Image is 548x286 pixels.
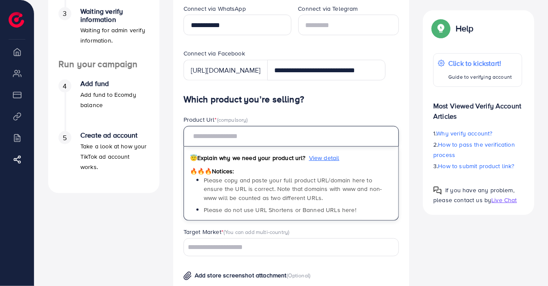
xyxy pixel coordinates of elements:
[438,162,514,170] span: How to submit product link?
[80,25,149,46] p: Waiting for admin verify information.
[287,271,311,279] span: (Optional)
[433,186,514,204] span: If you have any problem, please contact us by
[190,167,234,175] span: Notices:
[223,228,289,236] span: (You can add multi-country)
[80,131,149,139] h4: Create ad account
[190,167,212,175] span: 🔥🔥🔥
[184,49,245,58] label: Connect via Facebook
[456,23,474,34] p: Help
[184,271,192,280] img: img
[80,80,149,88] h4: Add fund
[433,186,442,195] img: Popup guide
[433,140,515,159] span: How to pass the verification process
[195,271,287,280] span: Add store screenshot attachment
[437,129,493,138] span: Why verify account?
[190,154,306,162] span: Explain why we need your product url?
[204,206,356,214] span: Please do not use URL Shortens or Banned URLs here!
[184,94,399,105] h4: Which product you’re selling?
[298,4,358,13] label: Connect via Telegram
[190,154,197,162] span: 😇
[80,7,149,24] h4: Waiting verify information
[184,228,290,236] label: Target Market
[48,7,159,59] li: Waiting verify information
[448,58,512,68] p: Click to kickstart!
[184,238,399,256] div: Search for option
[309,154,340,162] span: View detail
[448,72,512,82] p: Guide to verifying account
[433,21,449,36] img: Popup guide
[433,161,522,171] p: 3.
[48,80,159,131] li: Add fund
[63,133,67,143] span: 5
[80,89,149,110] p: Add fund to Ecomdy balance
[204,176,382,202] span: Please copy and paste your full product URL/domain here to ensure the URL is correct. Note that d...
[63,9,67,18] span: 3
[491,196,517,204] span: Live Chat
[184,115,248,124] label: Product Url
[80,141,149,172] p: Take a look at how your TikTok ad account works.
[433,94,522,121] p: Most Viewed Verify Account Articles
[63,81,67,91] span: 4
[185,241,388,254] input: Search for option
[184,4,246,13] label: Connect via WhatsApp
[433,139,522,160] p: 2.
[511,247,542,280] iframe: Chat
[9,12,24,28] img: logo
[48,59,159,70] h4: Run your campaign
[433,128,522,138] p: 1.
[184,60,268,80] div: [URL][DOMAIN_NAME]
[217,116,248,123] span: (compulsory)
[48,131,159,183] li: Create ad account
